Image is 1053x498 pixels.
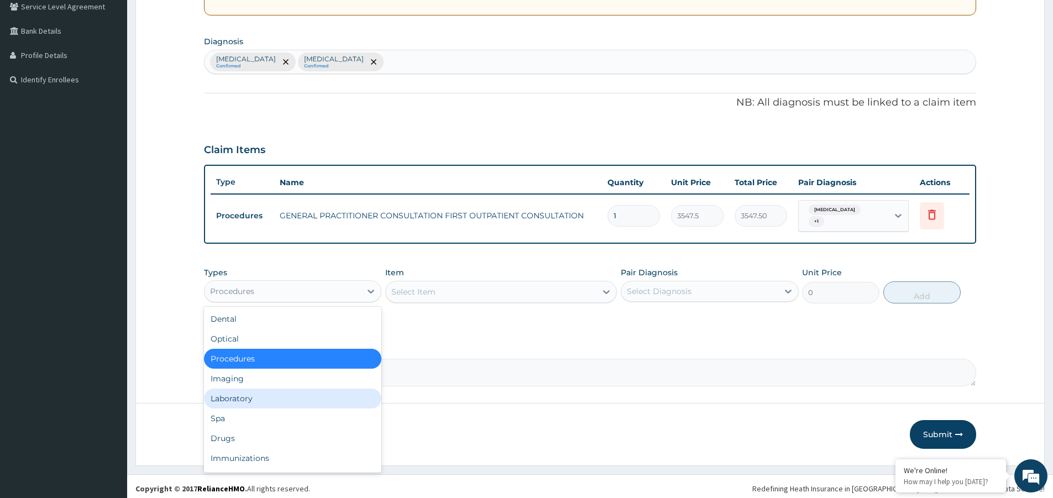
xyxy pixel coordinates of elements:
[204,408,381,428] div: Spa
[204,428,381,448] div: Drugs
[204,448,381,468] div: Immunizations
[602,171,666,193] th: Quantity
[391,286,436,297] div: Select Item
[204,349,381,369] div: Procedures
[793,171,914,193] th: Pair Diagnosis
[204,36,243,47] label: Diagnosis
[64,139,153,251] span: We're online!
[914,171,970,193] th: Actions
[204,343,976,353] label: Comment
[729,171,793,193] th: Total Price
[204,96,976,110] p: NB: All diagnosis must be linked to a claim item
[274,171,602,193] th: Name
[210,286,254,297] div: Procedures
[385,267,404,278] label: Item
[211,206,274,226] td: Procedures
[204,468,381,488] div: Others
[802,267,842,278] label: Unit Price
[204,389,381,408] div: Laboratory
[809,216,824,227] span: + 1
[204,329,381,349] div: Optical
[627,286,691,297] div: Select Diagnosis
[304,55,364,64] p: [MEDICAL_DATA]
[274,205,602,227] td: GENERAL PRACTITIONER CONSULTATION FIRST OUTPATIENT CONSULTATION
[621,267,678,278] label: Pair Diagnosis
[197,484,245,494] a: RelianceHMO
[216,64,276,69] small: Confirmed
[904,477,998,486] p: How may I help you today?
[204,309,381,329] div: Dental
[204,369,381,389] div: Imaging
[304,64,364,69] small: Confirmed
[204,268,227,277] label: Types
[666,171,729,193] th: Unit Price
[6,302,211,340] textarea: Type your message and hit 'Enter'
[204,144,265,156] h3: Claim Items
[216,55,276,64] p: [MEDICAL_DATA]
[883,281,961,303] button: Add
[20,55,45,83] img: d_794563401_company_1708531726252_794563401
[910,420,976,449] button: Submit
[281,57,291,67] span: remove selection option
[904,465,998,475] div: We're Online!
[57,62,186,76] div: Chat with us now
[211,172,274,192] th: Type
[809,205,861,216] span: [MEDICAL_DATA]
[369,57,379,67] span: remove selection option
[135,484,247,494] strong: Copyright © 2017 .
[181,6,208,32] div: Minimize live chat window
[752,483,1045,494] div: Redefining Heath Insurance in [GEOGRAPHIC_DATA] using Telemedicine and Data Science!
